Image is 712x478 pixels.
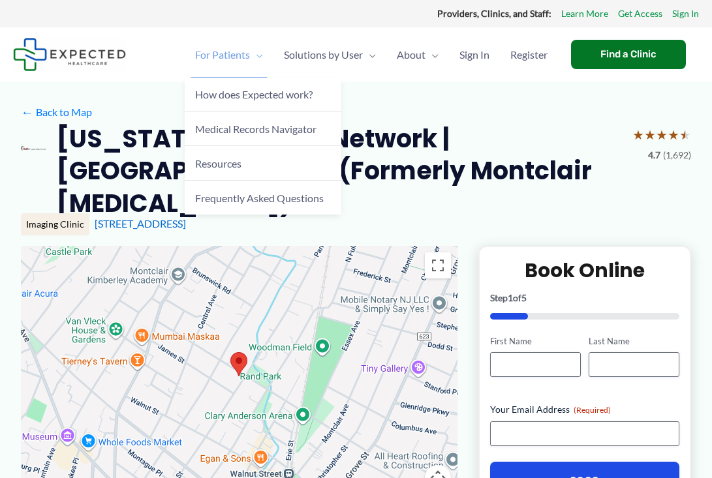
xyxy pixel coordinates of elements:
[490,293,679,303] p: Step of
[397,32,426,78] span: About
[521,292,527,303] span: 5
[663,147,691,164] span: (1,692)
[185,112,341,146] a: Medical Records Navigator
[195,192,324,204] span: Frequently Asked Questions
[571,40,686,69] a: Find a Clinic
[185,32,558,78] nav: Primary Site Navigation
[574,405,611,415] span: (Required)
[490,258,679,283] h2: Book Online
[386,32,449,78] a: AboutMenu Toggle
[273,32,386,78] a: Solutions by UserMenu Toggle
[250,32,263,78] span: Menu Toggle
[644,123,656,147] span: ★
[490,403,679,416] label: Your Email Address
[679,123,691,147] span: ★
[490,335,581,348] label: First Name
[185,146,341,181] a: Resources
[13,38,126,71] img: Expected Healthcare Logo - side, dark font, small
[21,102,92,122] a: ←Back to Map
[656,123,668,147] span: ★
[185,78,341,112] a: How does Expected work?
[95,217,186,230] a: [STREET_ADDRESS]
[632,123,644,147] span: ★
[363,32,376,78] span: Menu Toggle
[195,88,313,100] span: How does Expected work?
[425,252,451,278] button: Toggle fullscreen view
[185,181,341,215] a: Frequently Asked Questions
[195,123,317,135] span: Medical Records Navigator
[21,213,89,235] div: Imaging Clinic
[500,32,558,78] a: Register
[618,5,662,22] a: Get Access
[284,32,363,78] span: Solutions by User
[589,335,679,348] label: Last Name
[195,157,241,170] span: Resources
[21,106,33,118] span: ←
[561,5,608,22] a: Learn More
[56,123,622,219] h2: [US_STATE] Imaging Network | [GEOGRAPHIC_DATA] (Formerly Montclair [MEDICAL_DATA])
[510,32,548,78] span: Register
[195,32,250,78] span: For Patients
[672,5,699,22] a: Sign In
[437,8,551,19] strong: Providers, Clinics, and Staff:
[459,32,489,78] span: Sign In
[668,123,679,147] span: ★
[648,147,660,164] span: 4.7
[185,32,273,78] a: For PatientsMenu Toggle
[449,32,500,78] a: Sign In
[426,32,439,78] span: Menu Toggle
[508,292,513,303] span: 1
